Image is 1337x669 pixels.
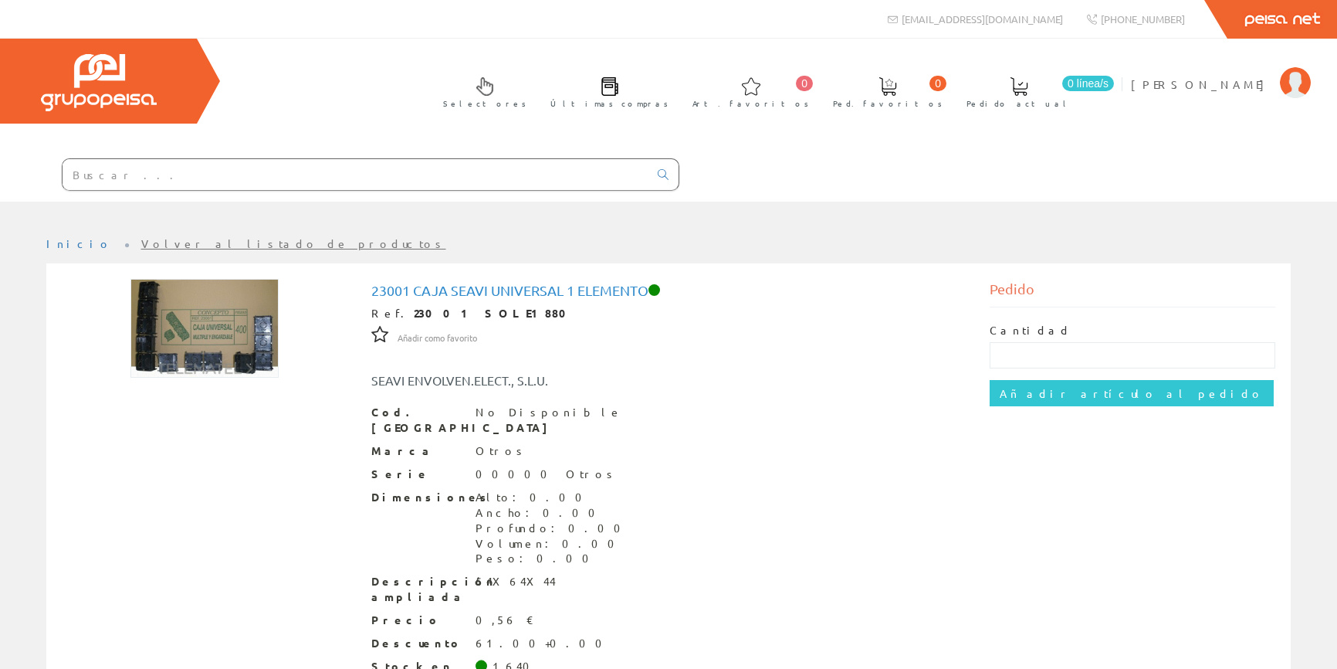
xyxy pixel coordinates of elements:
[360,372,720,389] div: SEAVI ENVOLVEN.ELECT., S.L.U.
[692,96,809,111] span: Art. favoritos
[476,536,630,552] div: Volumen: 0.00
[1101,12,1185,25] span: [PHONE_NUMBER]
[476,405,622,420] div: No Disponible
[371,443,464,459] span: Marca
[990,380,1274,406] input: Añadir artículo al pedido
[476,574,556,589] div: 64X64X44
[46,236,112,250] a: Inicio
[550,96,668,111] span: Últimas compras
[1131,76,1272,92] span: [PERSON_NAME]
[476,443,527,459] div: Otros
[1062,76,1114,91] span: 0 línea/s
[371,613,464,628] span: Precio
[41,54,157,111] img: Grupo Peisa
[535,64,676,117] a: Últimas compras
[371,283,966,298] h1: 23001 Caja Seavi Universal 1 Elemento
[796,76,813,91] span: 0
[929,76,946,91] span: 0
[476,490,630,505] div: Alto: 0.00
[141,236,446,250] a: Volver al listado de productos
[476,551,630,566] div: Peso: 0.00
[371,467,464,482] span: Serie
[130,279,279,378] img: Foto artículo 23001 Caja Seavi Universal 1 Elemento (192x128.256)
[476,636,611,651] div: 61.00+0.00
[476,613,534,628] div: 0,56 €
[476,467,618,482] div: 00000 Otros
[966,96,1071,111] span: Pedido actual
[398,330,477,344] a: Añadir como favorito
[833,96,943,111] span: Ped. favoritos
[398,332,477,345] span: Añadir como favorito
[476,505,630,521] div: Ancho: 0.00
[1131,64,1311,79] a: [PERSON_NAME]
[371,306,966,321] div: Ref.
[371,405,464,436] span: Cod. [GEOGRAPHIC_DATA]
[371,636,464,651] span: Descuento
[63,159,648,190] input: Buscar ...
[990,323,1071,338] label: Cantidad
[371,490,464,505] span: Dimensiones
[414,306,577,320] strong: 23001 SOLE1880
[902,12,1063,25] span: [EMAIL_ADDRESS][DOMAIN_NAME]
[476,521,630,536] div: Profundo: 0.00
[990,279,1276,307] div: Pedido
[371,574,464,605] span: Descripción ampliada
[428,64,534,117] a: Selectores
[443,96,526,111] span: Selectores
